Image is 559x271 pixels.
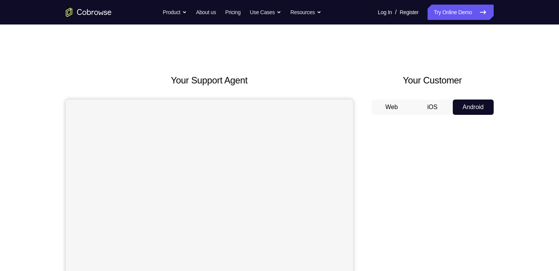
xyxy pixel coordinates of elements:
a: Pricing [225,5,240,20]
button: Web [371,100,412,115]
button: Use Cases [250,5,281,20]
button: iOS [412,100,453,115]
a: Register [400,5,418,20]
a: Try Online Demo [428,5,493,20]
a: Log In [378,5,392,20]
h2: Your Customer [371,73,494,87]
button: Resources [290,5,321,20]
span: / [395,8,397,17]
button: Product [163,5,187,20]
a: About us [196,5,216,20]
button: Android [453,100,494,115]
a: Go to the home page [66,8,112,17]
h2: Your Support Agent [66,73,353,87]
